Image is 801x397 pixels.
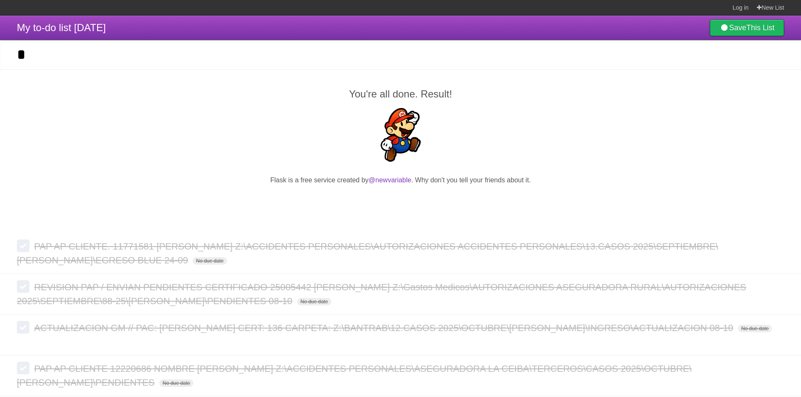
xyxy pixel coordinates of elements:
[17,362,29,374] label: Done
[374,108,428,162] img: Super Mario
[17,363,692,388] span: PAP AP CLIENTE 12220686 NOMBRE [PERSON_NAME] Z:\ACCIDENTES PERSONALES\ASEGURADORA LA CEIBA\TERCER...
[159,379,193,387] span: No due date
[17,239,29,252] label: Done
[17,280,29,293] label: Done
[17,282,746,306] span: REVISION PAP / ENVIAN PENDIENTES CERTIFICADO 25005442 [PERSON_NAME] Z:\Gastos Medicos\AUTORIZACIO...
[17,175,784,185] p: Flask is a free service created by . Why don't you tell your friends about it.
[34,323,735,333] span: ACTUALIZACION GM // PAC: [PERSON_NAME] CERT: 136 CARPETA: Z:\BANTRAB\12.CASOS 2025\OCTUBRE\[PERSO...
[17,22,106,33] span: My to-do list [DATE]
[17,87,784,102] h2: You're all done. Result!
[746,24,775,32] b: This List
[738,325,772,332] span: No due date
[17,321,29,334] label: Done
[710,19,784,36] a: SaveThis List
[369,176,412,184] a: @newvariable
[17,241,718,266] span: PAP AP CLIENTE. 11771581 [PERSON_NAME] Z:\ACCIDENTES PERSONALES\AUTORIZACIONES ACCIDENTES PERSONA...
[297,298,331,305] span: No due date
[193,257,227,265] span: No due date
